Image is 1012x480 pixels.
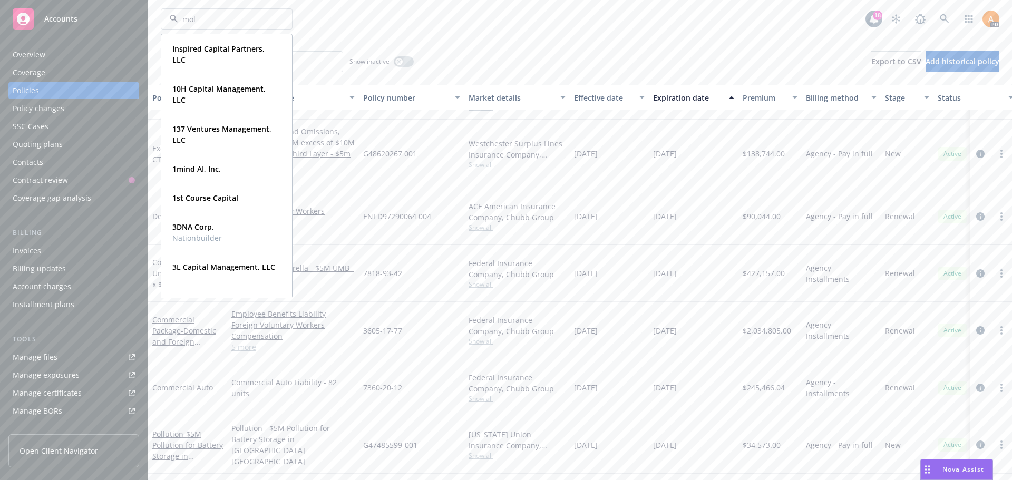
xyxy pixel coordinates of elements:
[8,260,139,277] a: Billing updates
[13,403,62,419] div: Manage BORs
[464,85,570,110] button: Market details
[743,325,791,336] span: $2,034,805.00
[13,367,80,384] div: Manage exposures
[942,326,963,335] span: Active
[8,367,139,384] a: Manage exposures
[8,136,139,153] a: Quoting plans
[974,438,987,451] a: circleInformation
[806,319,877,341] span: Agency - Installments
[942,269,963,278] span: Active
[231,126,355,148] a: Excess - Errors and Omissions, Cyber Liability $5M excess of $10M
[227,85,359,110] button: Lines of coverage
[8,296,139,313] a: Installment plans
[152,143,221,164] a: Excess Liability
[574,148,598,159] span: [DATE]
[982,11,999,27] img: photo
[974,267,987,280] a: circleInformation
[469,315,566,337] div: Federal Insurance Company, Chubb Group
[363,148,417,159] span: G48620267 001
[172,193,238,203] strong: 1st Course Capital
[13,420,93,437] div: Summary of insurance
[8,349,139,366] a: Manage files
[8,190,139,207] a: Coverage gap analysis
[231,170,355,181] a: 1 more
[574,268,598,279] span: [DATE]
[942,212,963,221] span: Active
[649,85,738,110] button: Expiration date
[653,268,677,279] span: [DATE]
[885,325,915,336] span: Renewal
[469,201,566,223] div: ACE American Insurance Company, Chubb Group
[934,8,955,30] a: Search
[13,64,45,81] div: Coverage
[653,211,677,222] span: [DATE]
[231,148,355,170] a: Cyber Liability - Third Layer - $5m x $10m
[806,92,865,103] div: Billing method
[469,160,566,169] span: Show all
[8,420,139,437] a: Summary of insurance
[974,381,987,394] a: circleInformation
[653,325,677,336] span: [DATE]
[938,92,1002,103] div: Status
[8,172,139,189] a: Contract review
[942,440,963,449] span: Active
[469,451,566,460] span: Show all
[995,267,1008,280] a: more
[13,296,74,313] div: Installment plans
[885,148,901,159] span: New
[231,423,355,467] a: Pollution - $5M Pollution for Battery Storage in [GEOGRAPHIC_DATA] [GEOGRAPHIC_DATA]
[8,228,139,238] div: Billing
[942,465,984,474] span: Nova Assist
[231,377,355,399] a: Commercial Auto Liability - 82 units
[995,381,1008,394] a: more
[974,210,987,223] a: circleInformation
[13,136,63,153] div: Quoting plans
[469,223,566,232] span: Show all
[469,92,554,103] div: Market details
[469,394,566,403] span: Show all
[574,92,633,103] div: Effective date
[743,439,781,450] span: $34,573.00
[152,257,218,289] a: Commercial Umbrella
[885,211,915,222] span: Renewal
[8,278,139,295] a: Account charges
[743,211,781,222] span: $90,044.00
[469,337,566,346] span: Show all
[152,326,216,358] span: - Domestic and Foreign Package
[13,46,45,63] div: Overview
[8,242,139,259] a: Invoices
[974,148,987,160] a: circleInformation
[152,143,221,164] span: - 02 CTEO - $5m x $10m
[13,190,91,207] div: Coverage gap analysis
[942,149,963,159] span: Active
[359,85,464,110] button: Policy number
[363,325,402,336] span: 3605-17-77
[570,85,649,110] button: Effective date
[13,260,66,277] div: Billing updates
[363,439,417,450] span: G47485599-001
[995,148,1008,160] a: more
[469,138,566,160] div: Westchester Surplus Lines Insurance Company, Chubb Group, RT Specialty Insurance Services, LLC (R...
[921,459,934,479] div: Drag to move
[20,445,98,456] span: Open Client Navigator
[995,438,1008,451] a: more
[172,44,265,65] strong: Inspired Capital Partners, LLC
[653,382,677,393] span: [DATE]
[172,262,275,272] strong: 3L Capital Management, LLC
[574,211,598,222] span: [DATE]
[13,82,39,99] div: Policies
[806,148,873,159] span: Agency - Pay in full
[873,11,882,20] div: 18
[8,46,139,63] a: Overview
[172,232,222,243] span: Nationbuilder
[231,341,355,352] a: 5 more
[743,382,785,393] span: $245,466.04
[885,8,907,30] a: Stop snowing
[231,319,355,341] a: Foreign Voluntary Workers Compensation
[349,57,390,66] span: Show inactive
[574,325,598,336] span: [DATE]
[13,385,82,401] div: Manage certificates
[871,51,921,72] button: Export to CSV
[148,85,227,110] button: Policy details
